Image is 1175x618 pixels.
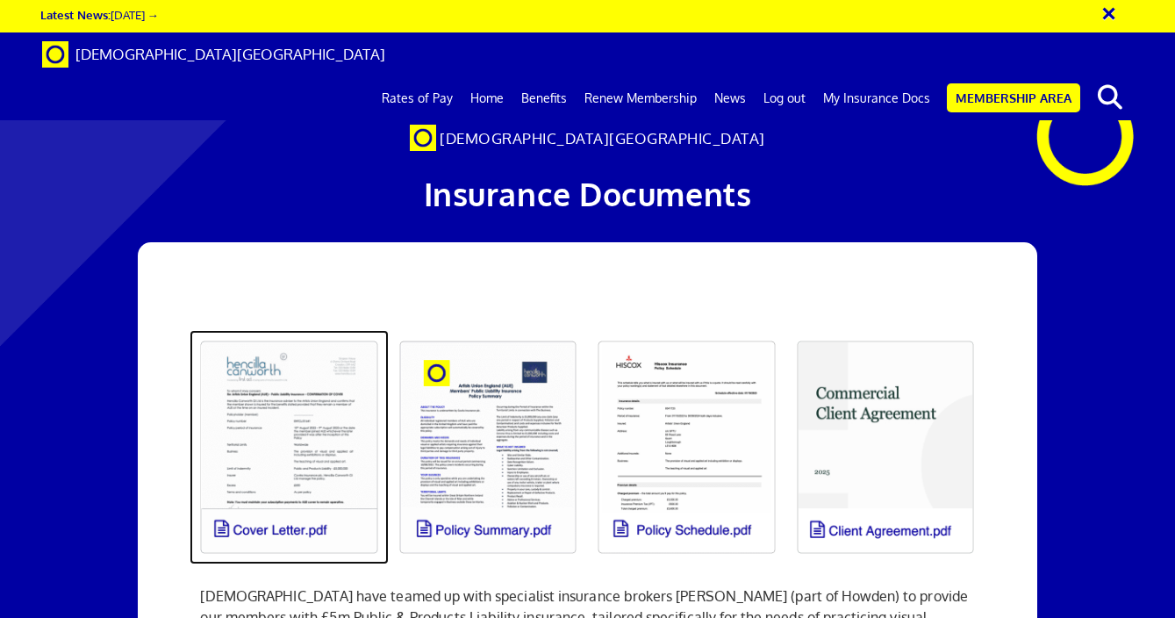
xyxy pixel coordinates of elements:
[40,7,111,22] strong: Latest News:
[424,174,752,213] span: Insurance Documents
[947,83,1080,112] a: Membership Area
[462,76,512,120] a: Home
[29,32,398,76] a: Brand [DEMOGRAPHIC_DATA][GEOGRAPHIC_DATA]
[40,7,159,22] a: Latest News:[DATE] →
[440,129,765,147] span: [DEMOGRAPHIC_DATA][GEOGRAPHIC_DATA]
[576,76,706,120] a: Renew Membership
[1084,79,1137,116] button: search
[373,76,462,120] a: Rates of Pay
[706,76,755,120] a: News
[75,45,385,63] span: [DEMOGRAPHIC_DATA][GEOGRAPHIC_DATA]
[755,76,814,120] a: Log out
[512,76,576,120] a: Benefits
[814,76,939,120] a: My Insurance Docs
